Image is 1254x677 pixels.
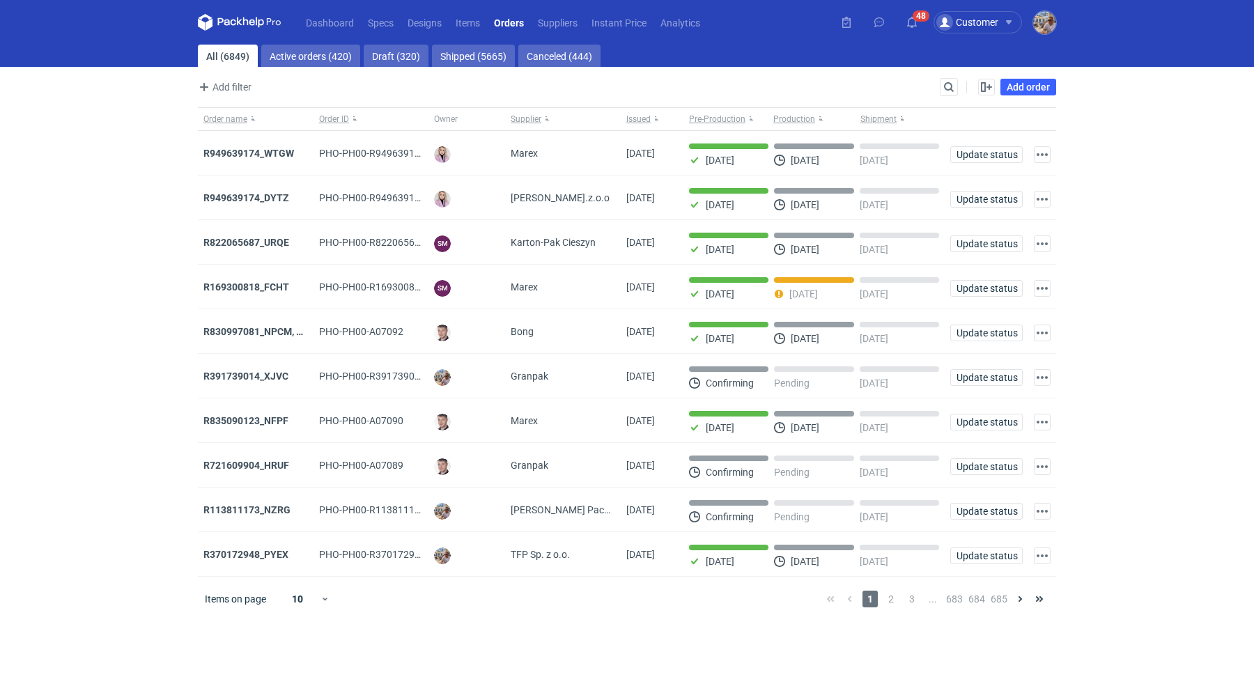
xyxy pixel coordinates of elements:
[653,14,707,31] a: Analytics
[1033,11,1056,34] img: Michał Palasek
[1034,414,1051,430] button: Actions
[505,398,621,443] div: Marex
[434,547,451,564] img: Michał Palasek
[1034,191,1051,208] button: Actions
[196,79,251,95] span: Add filter
[1034,325,1051,341] button: Actions
[319,148,459,159] span: PHO-PH00-R949639174_WTGW
[511,325,534,338] span: Bong
[860,467,888,478] p: [DATE]
[883,591,899,607] span: 2
[683,108,771,130] button: Pre-Production
[626,371,655,382] span: 07/08/2025
[626,415,655,426] span: 07/08/2025
[860,511,888,522] p: [DATE]
[505,220,621,265] div: Karton-Pak Cieszyn
[319,281,454,293] span: PHO-PH00-R169300818_FCHT
[789,288,818,299] p: [DATE]
[957,328,1016,338] span: Update status
[401,14,449,31] a: Designs
[198,108,313,130] button: Order name
[773,114,815,125] span: Production
[862,591,878,607] span: 1
[203,415,288,426] strong: R835090123_NFPF
[505,176,621,220] div: Serwach Sp.z.o.o
[950,235,1023,252] button: Update status
[950,146,1023,163] button: Update status
[791,422,819,433] p: [DATE]
[505,354,621,398] div: Granpak
[319,549,454,560] span: PHO-PH00-R370172948_PYEX
[203,237,289,248] a: R822065687_URQE
[774,467,810,478] p: Pending
[626,326,655,337] span: 08/08/2025
[706,199,734,210] p: [DATE]
[950,503,1023,520] button: Update status
[706,244,734,255] p: [DATE]
[791,244,819,255] p: [DATE]
[487,14,531,31] a: Orders
[434,503,451,520] img: Michał Palasek
[505,488,621,532] div: Adams Packaging
[957,417,1016,427] span: Update status
[198,45,258,67] a: All (6849)
[505,108,621,130] button: Supplier
[511,235,596,249] span: Karton-Pak Cieszyn
[706,333,734,344] p: [DATE]
[791,556,819,567] p: [DATE]
[511,369,548,383] span: Granpak
[925,591,940,607] span: ...
[904,591,920,607] span: 3
[203,371,288,382] a: R391739014_XJVC
[434,114,458,125] span: Owner
[518,45,601,67] a: Canceled (444)
[901,11,923,33] button: 48
[434,191,451,208] img: Klaudia Wiśniewska
[950,191,1023,208] button: Update status
[203,326,315,337] a: R830997081_NPCM, YIOI
[957,150,1016,159] span: Update status
[957,551,1016,561] span: Update status
[706,511,754,522] p: Confirming
[626,148,655,159] span: 08/08/2025
[511,280,538,294] span: Marex
[1034,369,1051,386] button: Actions
[531,14,585,31] a: Suppliers
[364,45,428,67] a: Draft (320)
[626,114,651,125] span: Issued
[860,114,897,125] span: Shipment
[957,506,1016,516] span: Update status
[275,589,320,609] div: 10
[950,414,1023,430] button: Update status
[203,281,289,293] strong: R169300818_FCHT
[511,191,610,205] span: [PERSON_NAME].z.o.o
[968,591,985,607] span: 684
[505,532,621,577] div: TFP Sp. z o.o.
[860,422,888,433] p: [DATE]
[1034,146,1051,163] button: Actions
[950,280,1023,297] button: Update status
[585,14,653,31] a: Instant Price
[626,281,655,293] span: 08/08/2025
[957,462,1016,472] span: Update status
[319,326,403,337] span: PHO-PH00-A07092
[511,503,615,517] span: [PERSON_NAME] Packaging
[203,114,247,125] span: Order name
[860,155,888,166] p: [DATE]
[1034,458,1051,475] button: Actions
[860,199,888,210] p: [DATE]
[950,547,1023,564] button: Update status
[434,414,451,430] img: Maciej Sikora
[950,369,1023,386] button: Update status
[621,108,683,130] button: Issued
[706,378,754,389] p: Confirming
[957,373,1016,382] span: Update status
[319,237,455,248] span: PHO-PH00-R822065687_URQE
[626,549,655,560] span: 07/08/2025
[511,146,538,160] span: Marex
[203,192,289,203] a: R949639174_DYTZ
[946,591,963,607] span: 683
[934,11,1033,33] button: Customer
